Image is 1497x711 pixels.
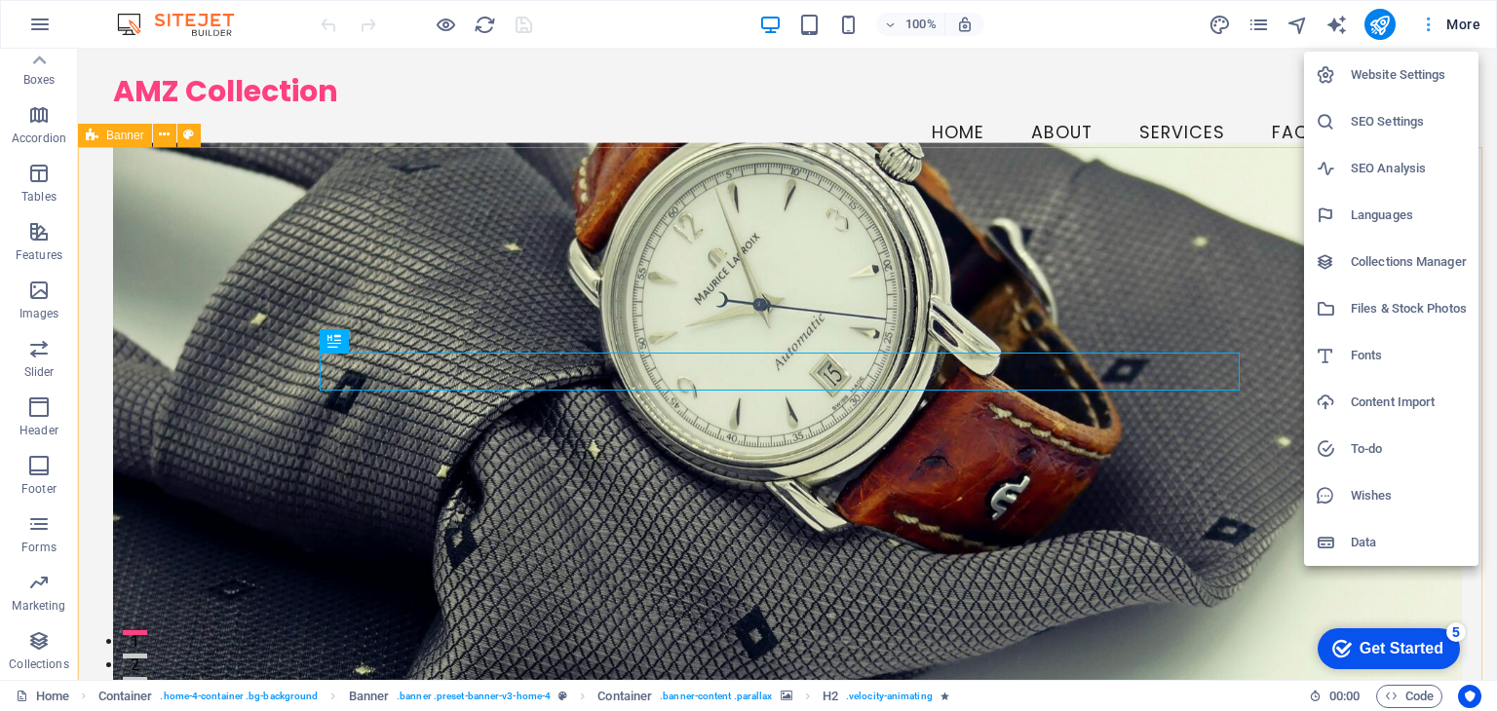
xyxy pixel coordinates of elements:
[45,628,69,633] button: 3
[1351,63,1467,87] h6: Website Settings
[45,605,69,610] button: 2
[1351,484,1467,507] h6: Wishes
[45,581,69,586] button: 1
[1351,344,1467,367] h6: Fonts
[1351,204,1467,227] h6: Languages
[144,4,164,23] div: 5
[16,10,158,51] div: Get Started 5 items remaining, 0% complete
[58,21,141,39] div: Get Started
[1351,391,1467,414] h6: Content Import
[1351,110,1467,133] h6: SEO Settings
[1351,531,1467,554] h6: Data
[1351,437,1467,461] h6: To-do
[1351,297,1467,320] h6: Files & Stock Photos
[1351,250,1467,274] h6: Collections Manager
[1351,157,1467,180] h6: SEO Analysis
